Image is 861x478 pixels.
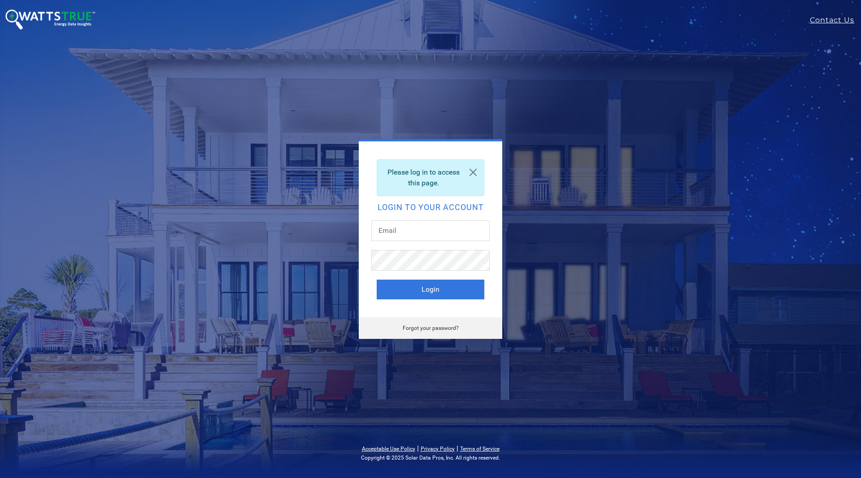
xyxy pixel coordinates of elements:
a: Forgot your password? [403,325,459,331]
a: Contact Us [810,15,861,26]
a: Terms of Service [460,446,500,452]
span: | [457,444,458,452]
a: Privacy Policy [421,446,455,452]
div: Please log in to access this page. [377,159,484,196]
h2: Login to your account [377,203,484,211]
a: Close [462,160,484,185]
a: Acceptable Use Policy [362,446,415,452]
img: WattsTrue [5,9,95,30]
button: Login [377,280,484,299]
input: Email [371,220,490,241]
span: | [417,444,419,452]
